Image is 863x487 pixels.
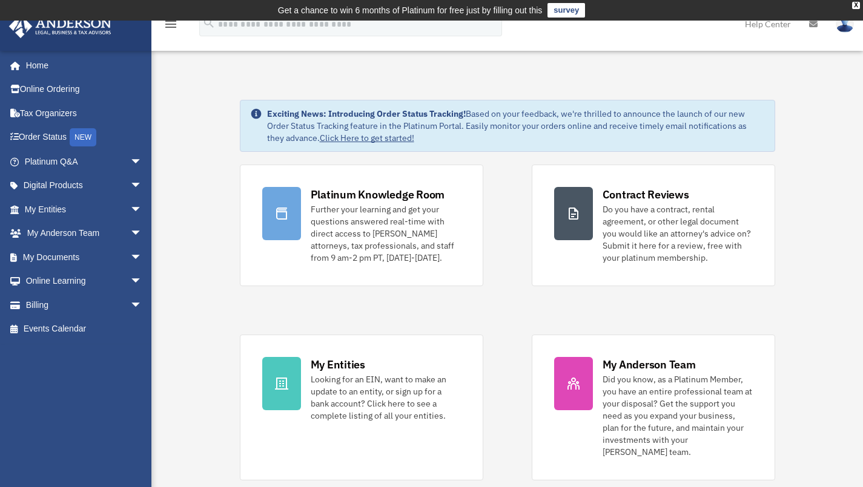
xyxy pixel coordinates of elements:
[311,203,461,264] div: Further your learning and get your questions answered real-time with direct access to [PERSON_NAM...
[547,3,585,18] a: survey
[852,2,860,9] div: close
[603,203,753,264] div: Do you have a contract, rental agreement, or other legal document you would like an attorney's ad...
[130,221,154,246] span: arrow_drop_down
[532,165,775,286] a: Contract Reviews Do you have a contract, rental agreement, or other legal document you would like...
[5,15,115,38] img: Anderson Advisors Platinum Portal
[202,16,216,30] i: search
[8,149,160,174] a: Platinum Q&Aarrow_drop_down
[240,165,483,286] a: Platinum Knowledge Room Further your learning and get your questions answered real-time with dire...
[267,108,466,119] strong: Exciting News: Introducing Order Status Tracking!
[320,132,414,143] a: Click Here to get started!
[70,128,96,146] div: NEW
[8,197,160,221] a: My Entitiesarrow_drop_down
[603,357,696,372] div: My Anderson Team
[311,187,445,202] div: Platinum Knowledge Room
[278,3,543,18] div: Get a chance to win 6 months of Platinum for free just by filling out this
[267,108,765,144] div: Based on your feedback, we're thrilled to announce the launch of our new Order Status Tracking fe...
[8,293,160,317] a: Billingarrow_drop_down
[130,197,154,222] span: arrow_drop_down
[8,221,160,246] a: My Anderson Teamarrow_drop_down
[532,335,775,480] a: My Anderson Team Did you know, as a Platinum Member, you have an entire professional team at your...
[130,269,154,294] span: arrow_drop_down
[311,357,365,372] div: My Entities
[8,174,160,198] a: Digital Productsarrow_drop_down
[130,174,154,198] span: arrow_drop_down
[603,187,689,202] div: Contract Reviews
[164,21,178,31] a: menu
[240,335,483,480] a: My Entities Looking for an EIN, want to make an update to an entity, or sign up for a bank accoun...
[8,77,160,102] a: Online Ordering
[8,101,160,125] a: Tax Organizers
[603,373,753,458] div: Did you know, as a Platinum Member, you have an entire professional team at your disposal? Get th...
[130,293,154,318] span: arrow_drop_down
[164,17,178,31] i: menu
[130,245,154,270] span: arrow_drop_down
[8,245,160,269] a: My Documentsarrow_drop_down
[8,125,160,150] a: Order StatusNEW
[8,269,160,293] a: Online Learningarrow_drop_down
[8,317,160,341] a: Events Calendar
[8,53,154,77] a: Home
[836,15,854,33] img: User Pic
[311,373,461,422] div: Looking for an EIN, want to make an update to an entity, or sign up for a bank account? Click her...
[130,149,154,174] span: arrow_drop_down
